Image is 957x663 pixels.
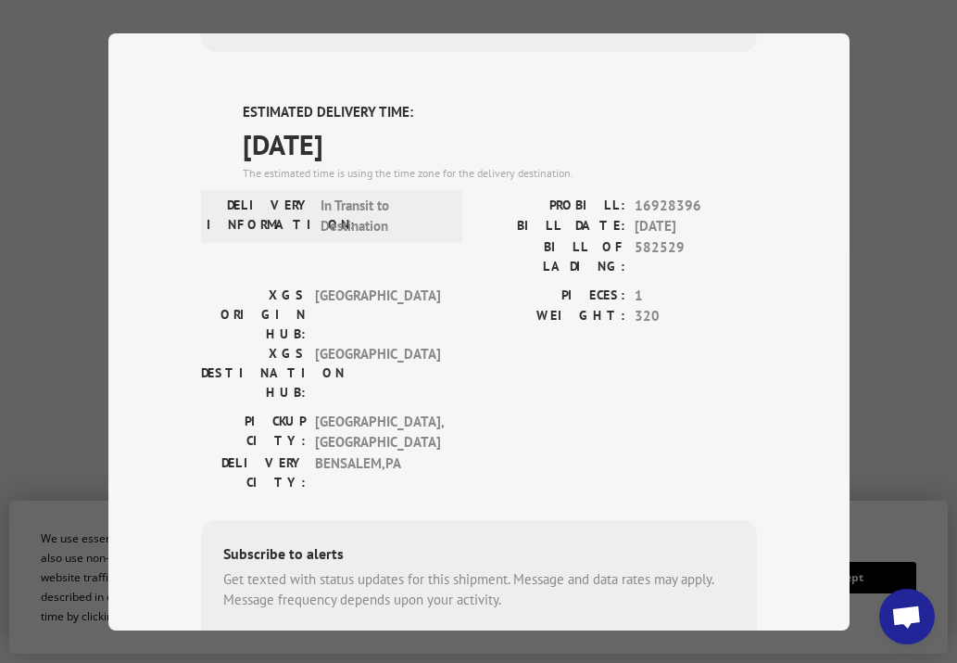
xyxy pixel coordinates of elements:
[223,568,735,610] div: Get texted with status updates for this shipment. Message and data rates may apply. Message frequ...
[479,195,625,216] label: PROBILL:
[635,216,757,237] span: [DATE]
[315,285,440,343] span: [GEOGRAPHIC_DATA]
[635,236,757,275] span: 582529
[635,285,757,306] span: 1
[479,216,625,237] label: BILL DATE:
[635,195,757,216] span: 16928396
[315,453,440,491] span: BENSALEM , PA
[321,195,446,236] span: In Transit to Destination
[243,164,757,181] div: The estimated time is using the time zone for the delivery destination.
[201,343,306,402] label: XGS DESTINATION HUB:
[207,195,311,236] label: DELIVERY INFORMATION:
[243,122,757,164] span: [DATE]
[315,411,440,453] span: [GEOGRAPHIC_DATA] , [GEOGRAPHIC_DATA]
[243,102,757,123] label: ESTIMATED DELIVERY TIME:
[223,542,735,568] div: Subscribe to alerts
[635,306,757,327] span: 320
[479,236,625,275] label: BILL OF LADING:
[879,589,935,644] div: Open chat
[479,306,625,327] label: WEIGHT:
[479,285,625,306] label: PIECES:
[315,343,440,402] span: [GEOGRAPHIC_DATA]
[201,411,306,453] label: PICKUP CITY:
[201,285,306,343] label: XGS ORIGIN HUB:
[201,453,306,491] label: DELIVERY CITY:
